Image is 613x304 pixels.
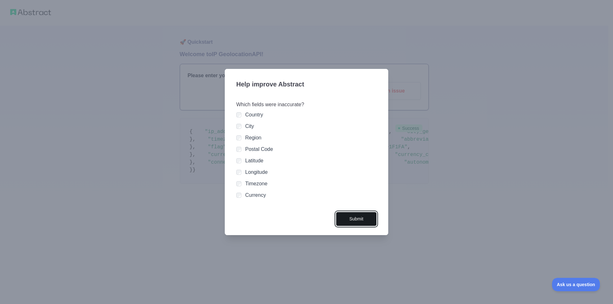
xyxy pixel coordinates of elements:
[245,192,266,198] label: Currency
[245,123,254,129] label: City
[245,158,263,163] label: Latitude
[552,278,600,291] iframe: Toggle Customer Support
[245,112,263,117] label: Country
[245,181,268,186] label: Timezone
[245,146,273,152] label: Postal Code
[336,212,377,226] button: Submit
[245,169,268,175] label: Longitude
[236,101,377,108] h3: Which fields were inaccurate?
[245,135,261,140] label: Region
[236,77,377,93] h3: Help improve Abstract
